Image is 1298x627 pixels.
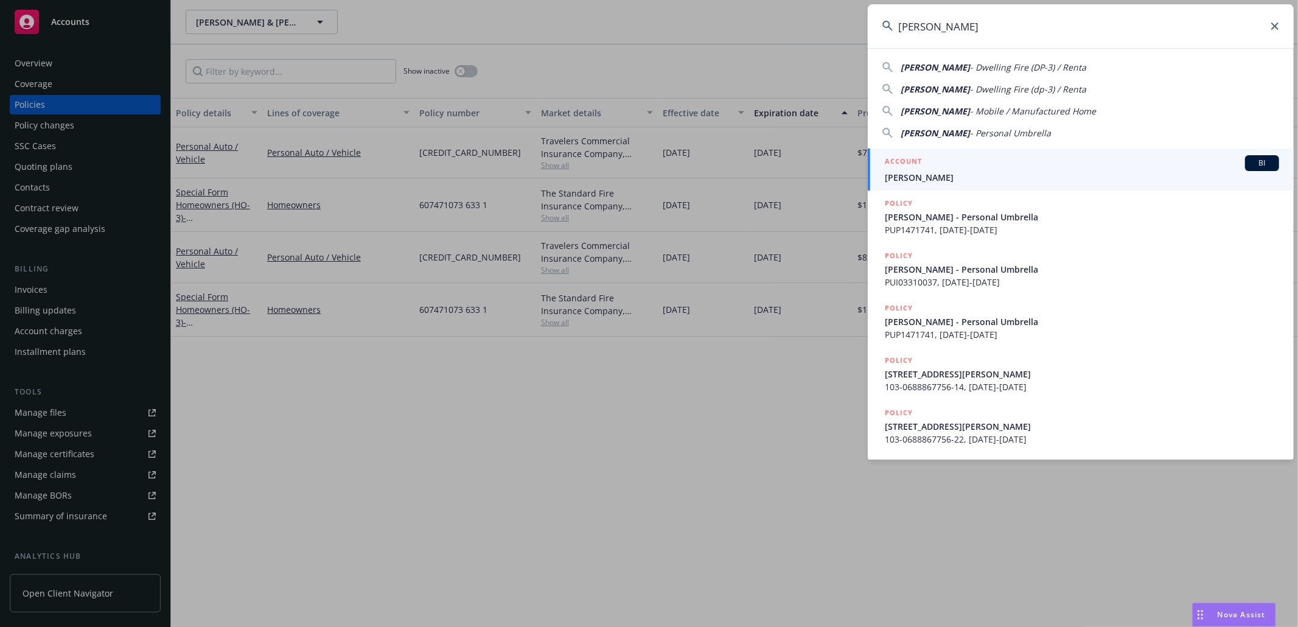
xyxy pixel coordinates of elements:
[868,400,1294,452] a: POLICY[STREET_ADDRESS][PERSON_NAME]103-0688867756-22, [DATE]-[DATE]
[970,61,1086,73] span: - Dwelling Fire (DP-3) / Renta
[885,223,1279,236] span: PUP1471741, [DATE]-[DATE]
[901,127,970,139] span: [PERSON_NAME]
[868,149,1294,191] a: ACCOUNTBI[PERSON_NAME]
[885,328,1279,341] span: PUP1471741, [DATE]-[DATE]
[885,250,913,262] h5: POLICY
[970,127,1051,139] span: - Personal Umbrella
[885,368,1279,380] span: [STREET_ADDRESS][PERSON_NAME]
[868,295,1294,348] a: POLICY[PERSON_NAME] - Personal UmbrellaPUP1471741, [DATE]-[DATE]
[885,302,913,314] h5: POLICY
[885,211,1279,223] span: [PERSON_NAME] - Personal Umbrella
[885,407,913,419] h5: POLICY
[885,315,1279,328] span: [PERSON_NAME] - Personal Umbrella
[885,197,913,209] h5: POLICY
[885,276,1279,289] span: PUI03310037, [DATE]-[DATE]
[1193,603,1208,626] div: Drag to move
[885,354,913,366] h5: POLICY
[868,4,1294,48] input: Search...
[901,61,970,73] span: [PERSON_NAME]
[901,83,970,95] span: [PERSON_NAME]
[885,155,922,170] h5: ACCOUNT
[885,380,1279,393] span: 103-0688867756-14, [DATE]-[DATE]
[1250,158,1274,169] span: BI
[868,191,1294,243] a: POLICY[PERSON_NAME] - Personal UmbrellaPUP1471741, [DATE]-[DATE]
[1192,603,1276,627] button: Nova Assist
[885,171,1279,184] span: [PERSON_NAME]
[885,420,1279,433] span: [STREET_ADDRESS][PERSON_NAME]
[970,83,1086,95] span: - Dwelling Fire (dp-3) / Renta
[868,348,1294,400] a: POLICY[STREET_ADDRESS][PERSON_NAME]103-0688867756-14, [DATE]-[DATE]
[970,105,1096,117] span: - Mobile / Manufactured Home
[885,433,1279,446] span: 103-0688867756-22, [DATE]-[DATE]
[1218,609,1266,620] span: Nova Assist
[868,243,1294,295] a: POLICY[PERSON_NAME] - Personal UmbrellaPUI03310037, [DATE]-[DATE]
[901,105,970,117] span: [PERSON_NAME]
[885,263,1279,276] span: [PERSON_NAME] - Personal Umbrella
